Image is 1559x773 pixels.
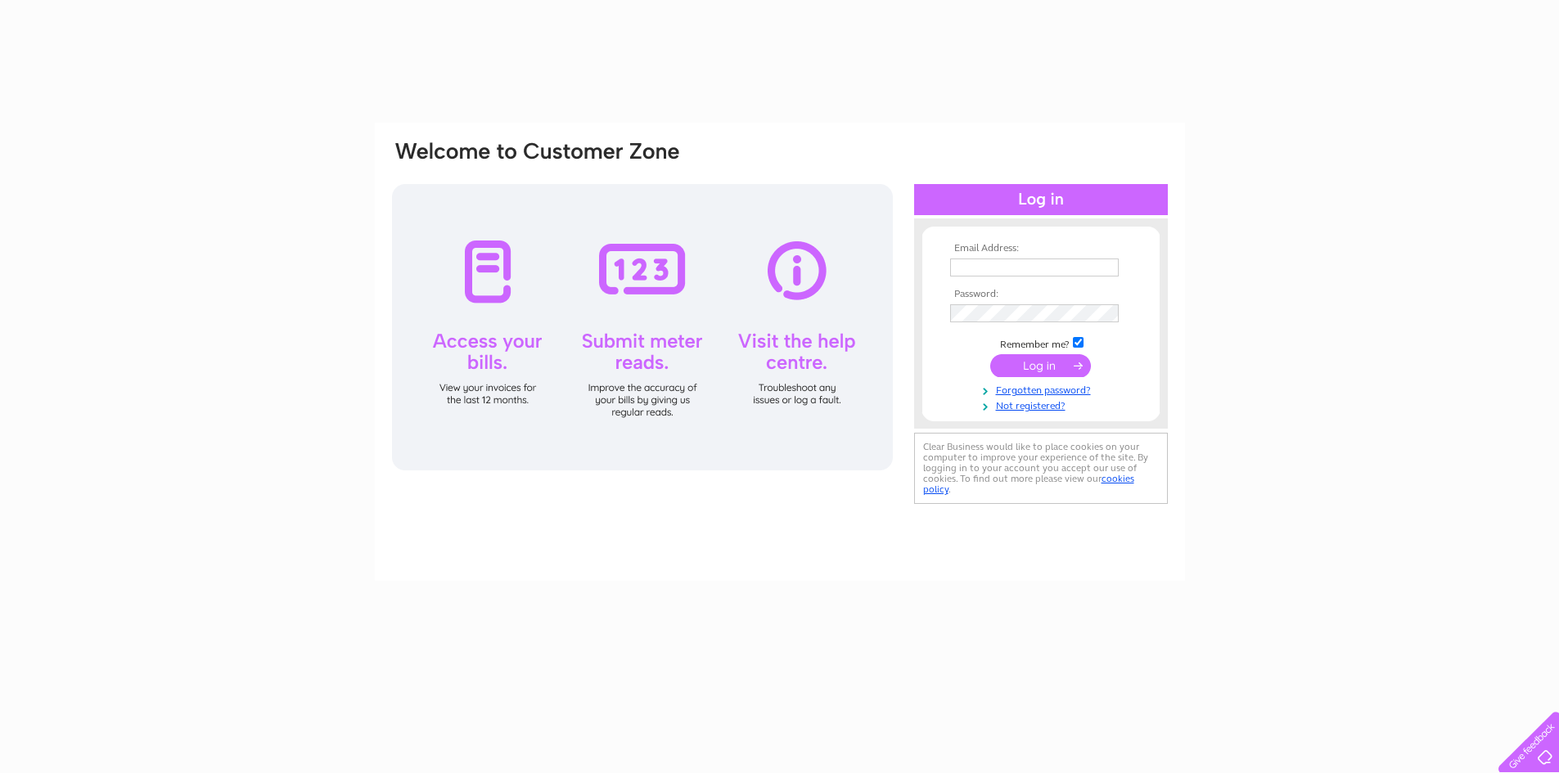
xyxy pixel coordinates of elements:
[923,473,1134,495] a: cookies policy
[946,243,1136,254] th: Email Address:
[914,433,1168,504] div: Clear Business would like to place cookies on your computer to improve your experience of the sit...
[950,381,1136,397] a: Forgotten password?
[946,289,1136,300] th: Password:
[950,397,1136,412] a: Not registered?
[946,335,1136,351] td: Remember me?
[990,354,1091,377] input: Submit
